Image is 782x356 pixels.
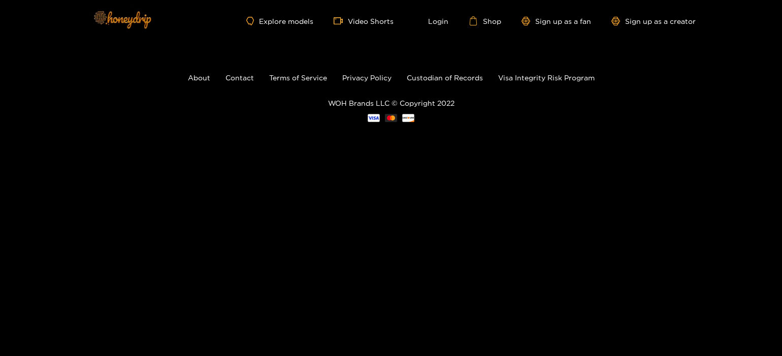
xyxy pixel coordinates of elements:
[334,16,348,25] span: video-camera
[407,74,483,81] a: Custodian of Records
[522,17,591,25] a: Sign up as a fan
[188,74,210,81] a: About
[469,16,501,25] a: Shop
[498,74,595,81] a: Visa Integrity Risk Program
[246,17,313,25] a: Explore models
[342,74,392,81] a: Privacy Policy
[225,74,254,81] a: Contact
[269,74,327,81] a: Terms of Service
[334,16,394,25] a: Video Shorts
[414,16,448,25] a: Login
[611,17,696,25] a: Sign up as a creator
